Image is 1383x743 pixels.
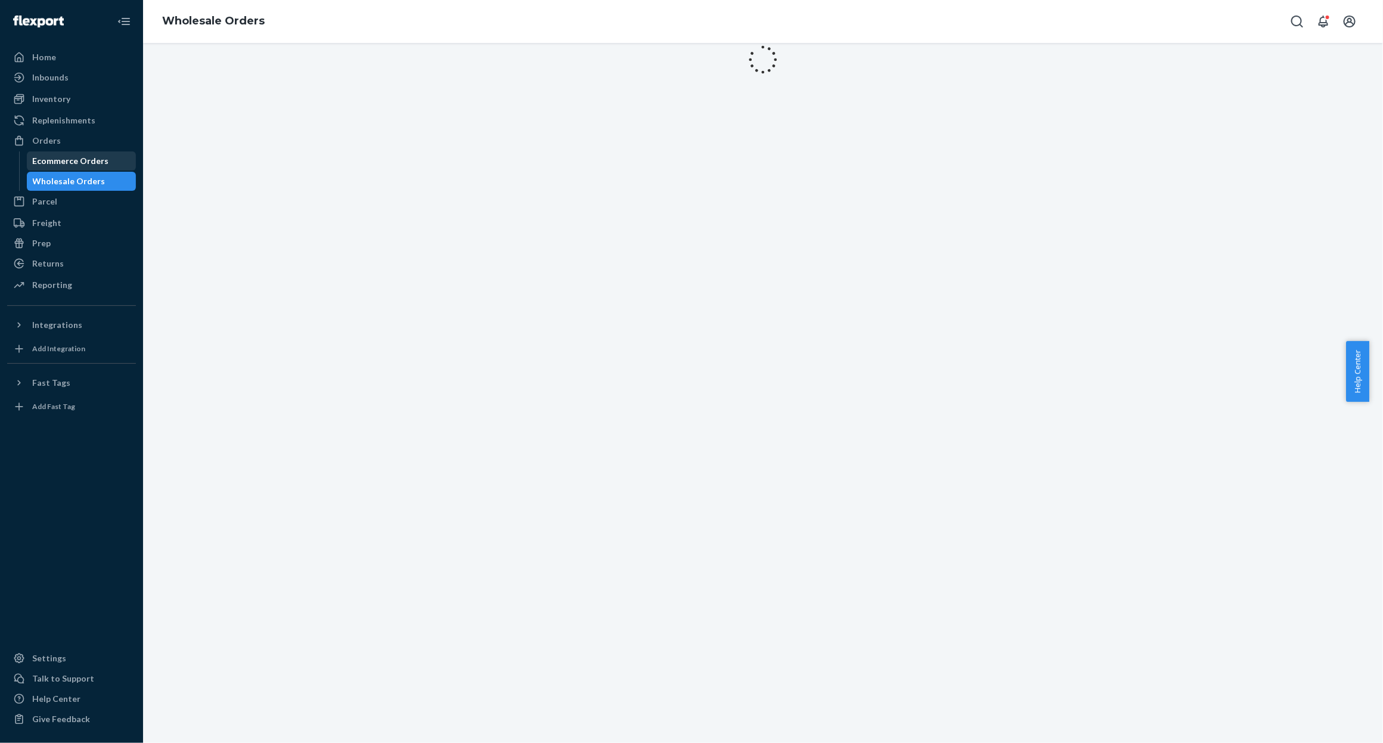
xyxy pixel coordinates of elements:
[32,652,66,664] div: Settings
[32,72,69,83] div: Inbounds
[7,111,136,130] a: Replenishments
[33,175,106,187] div: Wholesale Orders
[32,713,90,725] div: Give Feedback
[13,16,64,27] img: Flexport logo
[7,48,136,67] a: Home
[7,689,136,708] a: Help Center
[7,213,136,233] a: Freight
[32,258,64,270] div: Returns
[7,315,136,335] button: Integrations
[7,275,136,295] a: Reporting
[32,401,75,411] div: Add Fast Tag
[7,192,136,211] a: Parcel
[32,343,85,354] div: Add Integration
[7,131,136,150] a: Orders
[112,10,136,33] button: Close Navigation
[7,89,136,109] a: Inventory
[33,155,109,167] div: Ecommerce Orders
[7,669,136,688] a: Talk to Support
[27,172,137,191] a: Wholesale Orders
[32,673,94,685] div: Talk to Support
[162,14,265,27] a: Wholesale Orders
[32,319,82,331] div: Integrations
[1311,10,1335,33] button: Open notifications
[32,237,51,249] div: Prep
[32,135,61,147] div: Orders
[32,693,80,705] div: Help Center
[7,373,136,392] button: Fast Tags
[7,339,136,358] a: Add Integration
[32,51,56,63] div: Home
[1338,10,1362,33] button: Open account menu
[153,4,274,39] ol: breadcrumbs
[32,196,57,208] div: Parcel
[7,68,136,87] a: Inbounds
[7,649,136,668] a: Settings
[32,377,70,389] div: Fast Tags
[32,217,61,229] div: Freight
[32,114,95,126] div: Replenishments
[32,93,70,105] div: Inventory
[1285,10,1309,33] button: Open Search Box
[7,254,136,273] a: Returns
[27,151,137,171] a: Ecommerce Orders
[7,397,136,416] a: Add Fast Tag
[7,234,136,253] a: Prep
[1346,341,1369,402] button: Help Center
[7,710,136,729] button: Give Feedback
[32,279,72,291] div: Reporting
